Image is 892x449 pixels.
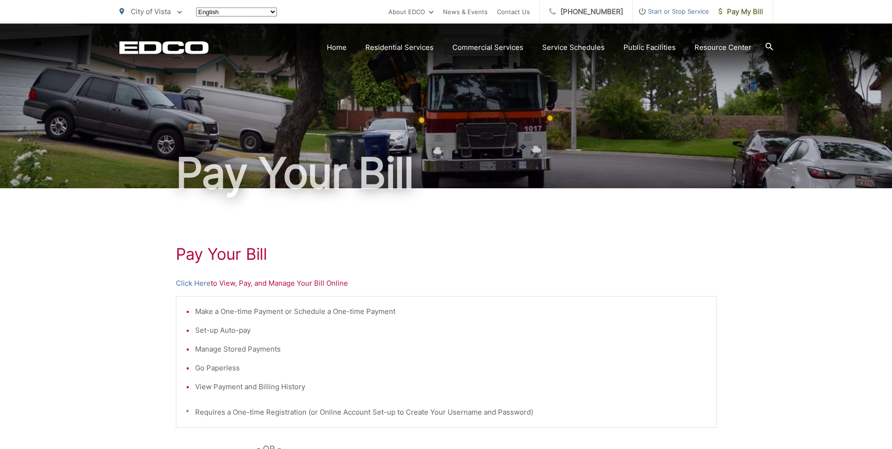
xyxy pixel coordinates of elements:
[186,407,707,418] p: * Requires a One-time Registration (or Online Account Set-up to Create Your Username and Password)
[195,306,707,317] li: Make a One-time Payment or Schedule a One-time Payment
[195,362,707,374] li: Go Paperless
[176,245,717,264] h1: Pay Your Bill
[176,278,211,289] a: Click Here
[131,7,171,16] span: City of Vista
[452,42,523,53] a: Commercial Services
[176,278,717,289] p: to View, Pay, and Manage Your Bill Online
[119,150,773,197] h1: Pay Your Bill
[542,42,605,53] a: Service Schedules
[695,42,751,53] a: Resource Center
[443,6,488,17] a: News & Events
[195,381,707,393] li: View Payment and Billing History
[195,325,707,336] li: Set-up Auto-pay
[195,344,707,355] li: Manage Stored Payments
[497,6,530,17] a: Contact Us
[119,41,209,54] a: EDCD logo. Return to the homepage.
[388,6,434,17] a: About EDCO
[196,8,277,16] select: Select a language
[365,42,434,53] a: Residential Services
[718,6,763,17] span: Pay My Bill
[624,42,676,53] a: Public Facilities
[327,42,347,53] a: Home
